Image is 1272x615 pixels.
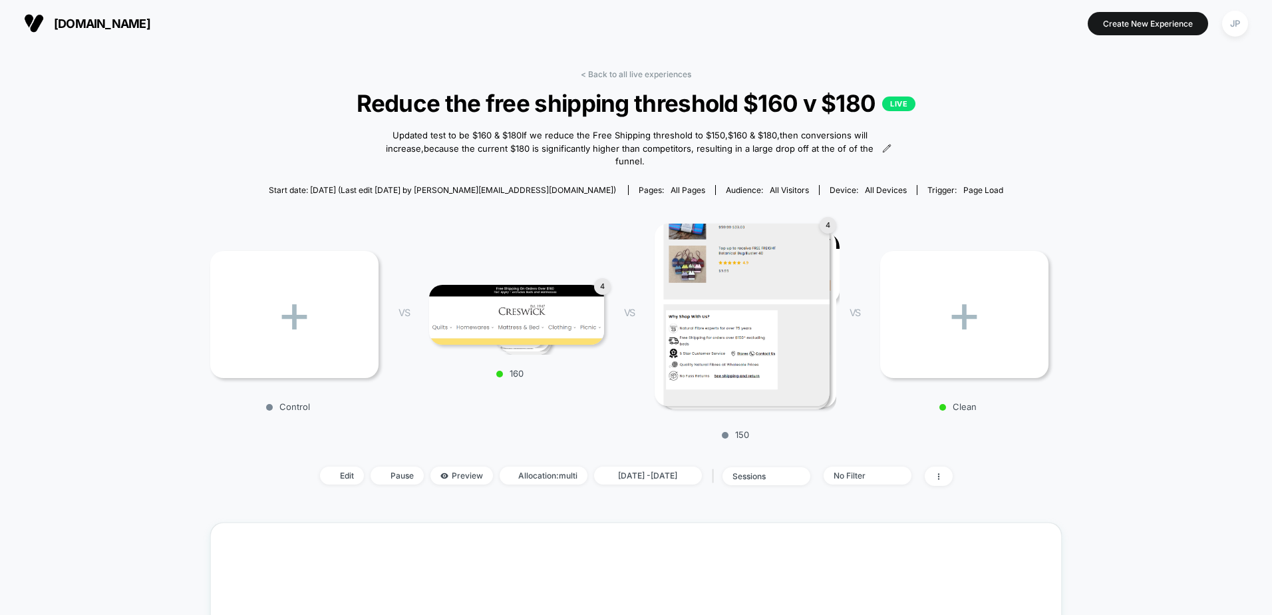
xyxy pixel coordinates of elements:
[429,285,604,345] img: 160 main
[874,401,1042,412] p: Clean
[371,467,424,485] span: Pause
[1218,10,1252,37] button: JP
[655,224,830,407] img: 150 main
[204,401,372,412] p: Control
[624,307,635,318] span: VS
[648,429,823,440] p: 150
[1088,12,1208,35] button: Create New Experience
[381,129,879,168] span: Updated test to be $160 & $180If we reduce the Free Shipping threshold to $150,$160 & $180,then c...
[20,13,154,34] button: [DOMAIN_NAME]
[24,13,44,33] img: Visually logo
[320,467,364,485] span: Edit
[882,97,915,111] p: LIVE
[963,185,1003,195] span: Page Load
[819,185,917,195] span: Device:
[880,251,1048,378] div: +
[834,471,887,481] div: No Filter
[709,467,722,486] span: |
[671,185,705,195] span: all pages
[594,467,702,485] span: [DATE] - [DATE]
[1222,11,1248,37] div: JP
[594,278,611,295] div: 4
[865,185,907,195] span: all devices
[726,185,809,195] div: Audience:
[820,217,836,234] div: 4
[639,185,705,195] div: Pages:
[210,251,379,378] div: +
[54,17,150,31] span: [DOMAIN_NAME]
[850,307,860,318] span: VS
[253,89,1019,117] span: Reduce the free shipping threshold $160 v $180
[430,467,493,485] span: Preview
[500,467,587,485] span: Allocation: multi
[269,185,616,195] span: Start date: [DATE] (Last edit [DATE] by [PERSON_NAME][EMAIL_ADDRESS][DOMAIN_NAME])
[422,368,597,379] p: 160
[398,307,409,318] span: VS
[927,185,1003,195] div: Trigger:
[581,69,691,79] a: < Back to all live experiences
[732,471,786,481] div: sessions
[770,185,809,195] span: All Visitors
